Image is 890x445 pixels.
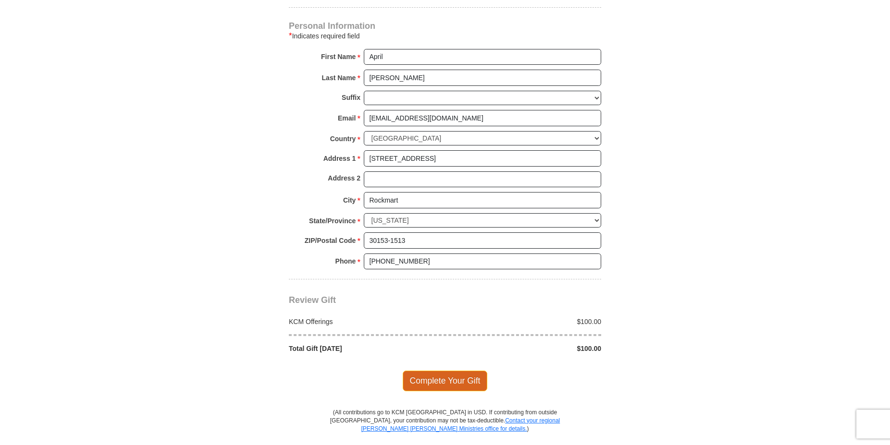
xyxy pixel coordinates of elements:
[335,254,356,268] strong: Phone
[361,417,560,432] a: Contact your regional [PERSON_NAME] [PERSON_NAME] Ministries office for details.
[403,371,488,391] span: Complete Your Gift
[445,344,606,353] div: $100.00
[343,193,356,207] strong: City
[284,317,445,326] div: KCM Offerings
[309,214,356,228] strong: State/Province
[284,344,445,353] div: Total Gift [DATE]
[445,317,606,326] div: $100.00
[330,132,356,145] strong: Country
[323,152,356,165] strong: Address 1
[305,234,356,247] strong: ZIP/Postal Code
[289,30,601,42] div: Indicates required field
[321,50,356,63] strong: First Name
[322,71,356,84] strong: Last Name
[289,22,601,30] h4: Personal Information
[328,171,360,185] strong: Address 2
[342,91,360,104] strong: Suffix
[289,295,336,305] span: Review Gift
[338,111,356,125] strong: Email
